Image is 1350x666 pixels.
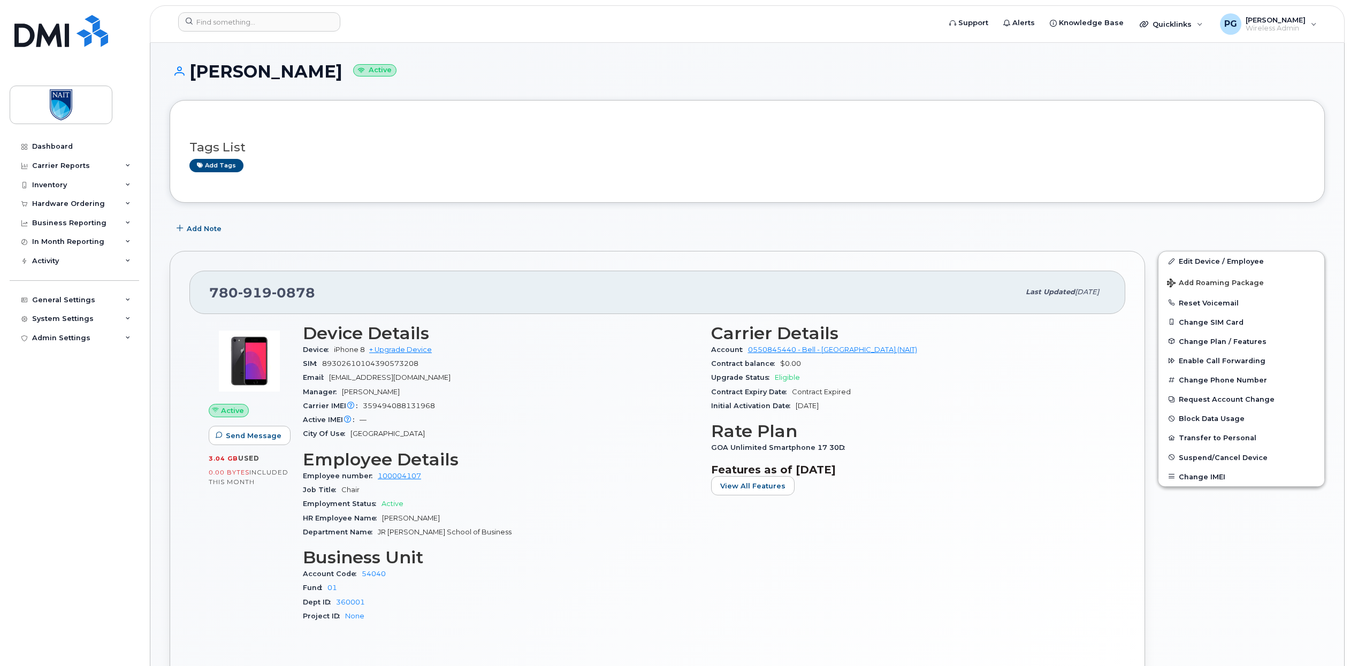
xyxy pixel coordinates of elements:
[711,443,850,451] span: GOA Unlimited Smartphone 17 30D
[1158,448,1324,467] button: Suspend/Cancel Device
[1158,467,1324,486] button: Change IMEI
[1179,453,1268,461] span: Suspend/Cancel Device
[187,224,222,234] span: Add Note
[238,454,260,462] span: used
[1158,409,1324,428] button: Block Data Usage
[711,324,1107,343] h3: Carrier Details
[353,64,396,76] small: Active
[345,612,364,620] a: None
[334,346,365,354] span: iPhone 8
[711,388,792,396] span: Contract Expiry Date
[303,472,378,480] span: Employee number
[1158,351,1324,370] button: Enable Call Forwarding
[711,463,1107,476] h3: Features as of [DATE]
[303,500,382,508] span: Employment Status
[189,159,243,172] a: Add tags
[336,598,365,606] a: 360001
[382,500,403,508] span: Active
[209,455,238,462] span: 3.04 GB
[303,416,360,424] span: Active IMEI
[272,285,315,301] span: 0878
[327,584,337,592] a: 01
[780,359,801,368] span: $0.00
[303,430,350,438] span: City Of Use
[303,346,334,354] span: Device
[303,373,329,381] span: Email
[711,373,775,381] span: Upgrade Status
[1158,271,1324,293] button: Add Roaming Package
[189,141,1305,154] h3: Tags List
[369,346,432,354] a: + Upgrade Device
[796,402,819,410] span: [DATE]
[378,472,421,480] a: 100004107
[341,486,360,494] span: Chair
[329,373,451,381] span: [EMAIL_ADDRESS][DOMAIN_NAME]
[350,430,425,438] span: [GEOGRAPHIC_DATA]
[217,329,281,393] img: image20231002-3703462-bzhi73.jpeg
[303,388,342,396] span: Manager
[1158,332,1324,351] button: Change Plan / Features
[1179,357,1265,365] span: Enable Call Forwarding
[711,346,748,354] span: Account
[1026,288,1075,296] span: Last updated
[1075,288,1099,296] span: [DATE]
[238,285,272,301] span: 919
[1158,312,1324,332] button: Change SIM Card
[792,388,851,396] span: Contract Expired
[1158,370,1324,389] button: Change Phone Number
[303,359,322,368] span: SIM
[303,486,341,494] span: Job Title
[720,481,785,491] span: View All Features
[209,426,291,445] button: Send Message
[303,612,345,620] span: Project ID
[303,598,336,606] span: Dept ID
[711,422,1107,441] h3: Rate Plan
[209,468,288,486] span: included this month
[303,450,698,469] h3: Employee Details
[303,584,327,592] span: Fund
[1167,279,1264,289] span: Add Roaming Package
[360,416,367,424] span: —
[170,62,1325,81] h1: [PERSON_NAME]
[362,570,386,578] a: 54040
[303,570,362,578] span: Account Code
[1158,428,1324,447] button: Transfer to Personal
[303,528,378,536] span: Department Name
[1179,337,1267,345] span: Change Plan / Features
[382,514,440,522] span: [PERSON_NAME]
[209,469,249,476] span: 0.00 Bytes
[221,405,244,416] span: Active
[342,388,400,396] span: [PERSON_NAME]
[711,359,780,368] span: Contract balance
[711,402,796,410] span: Initial Activation Date
[378,528,512,536] span: JR [PERSON_NAME] School of Business
[748,346,917,354] a: 0550845440 - Bell - [GEOGRAPHIC_DATA] (NAIT)
[303,402,363,410] span: Carrier IMEI
[303,548,698,567] h3: Business Unit
[1158,251,1324,271] a: Edit Device / Employee
[303,324,698,343] h3: Device Details
[209,285,315,301] span: 780
[1158,293,1324,312] button: Reset Voicemail
[226,431,281,441] span: Send Message
[170,219,231,238] button: Add Note
[303,514,382,522] span: HR Employee Name
[363,402,435,410] span: 359494088131968
[322,359,418,368] span: 89302610104390573208
[1158,389,1324,409] button: Request Account Change
[775,373,800,381] span: Eligible
[711,476,795,495] button: View All Features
